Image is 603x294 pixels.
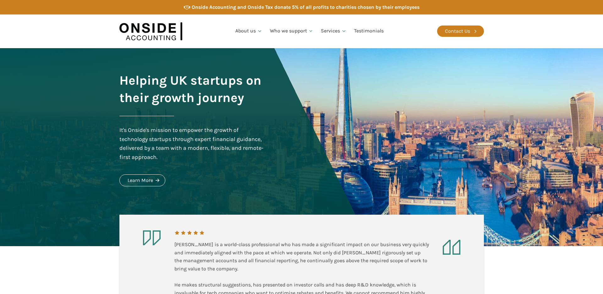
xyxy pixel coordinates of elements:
[437,25,484,37] a: Contact Us
[266,20,317,42] a: Who we support
[119,126,265,162] div: It's Onside's mission to empower the growth of technology startups through expert financial guida...
[445,27,470,35] div: Contact Us
[192,3,419,11] div: Onside Accounting and Onside Tax donate 5% of all profits to charities chosen by their employees
[350,20,387,42] a: Testimonials
[119,19,182,43] img: Onside Accounting
[119,72,265,106] h1: Helping UK startups on their growth journey
[317,20,350,42] a: Services
[128,176,153,184] div: Learn More
[232,20,266,42] a: About us
[119,174,165,186] a: Learn More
